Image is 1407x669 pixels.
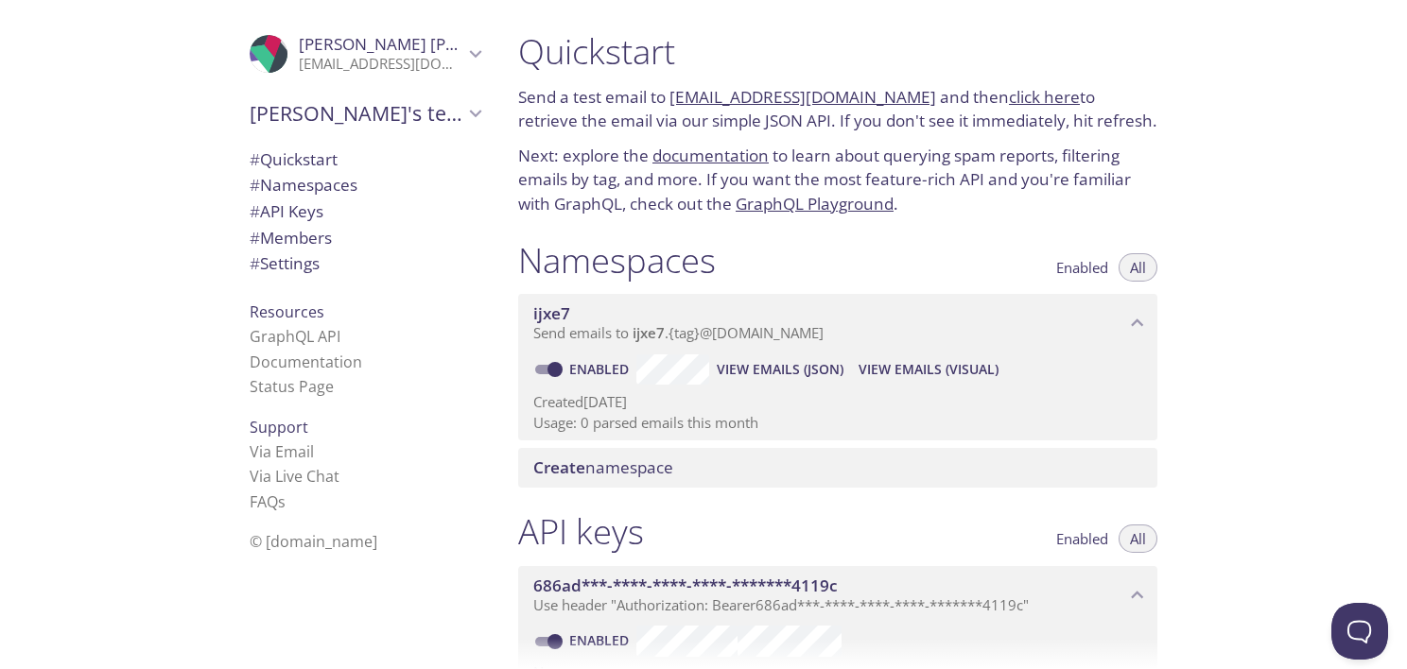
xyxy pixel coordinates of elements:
[1119,524,1157,553] button: All
[234,172,495,198] div: Namespaces
[250,301,324,322] span: Resources
[234,250,495,277] div: Team Settings
[234,23,495,85] div: Vijayasimha Tammineni
[851,354,1006,385] button: View Emails (Visual)
[250,200,323,222] span: API Keys
[533,456,585,478] span: Create
[859,358,999,381] span: View Emails (Visual)
[518,144,1157,216] p: Next: explore the to learn about querying spam reports, filtering emails by tag, and more. If you...
[250,252,320,274] span: Settings
[250,352,362,372] a: Documentation
[250,376,334,397] a: Status Page
[250,466,339,487] a: Via Live Chat
[234,146,495,173] div: Quickstart
[250,252,260,274] span: #
[250,227,332,249] span: Members
[533,302,570,324] span: ijxe7
[518,294,1157,352] div: ijxe7 namespace
[518,239,716,282] h1: Namespaces
[652,145,769,166] a: documentation
[518,510,644,553] h1: API keys
[633,323,665,342] span: ijxe7
[533,392,1142,412] p: Created [DATE]
[533,323,824,342] span: Send emails to . {tag} @[DOMAIN_NAME]
[234,198,495,225] div: API Keys
[250,100,463,127] span: [PERSON_NAME]'s team
[709,354,851,385] button: View Emails (JSON)
[250,174,357,196] span: Namespaces
[518,448,1157,488] div: Create namespace
[533,413,1142,433] p: Usage: 0 parsed emails this month
[518,85,1157,133] p: Send a test email to and then to retrieve the email via our simple JSON API. If you don't see it ...
[250,227,260,249] span: #
[1119,253,1157,282] button: All
[299,33,558,55] span: [PERSON_NAME] [PERSON_NAME]
[736,193,894,214] a: GraphQL Playground
[250,148,260,170] span: #
[278,491,286,512] span: s
[250,174,260,196] span: #
[533,456,673,478] span: namespace
[1045,524,1120,553] button: Enabled
[717,358,843,381] span: View Emails (JSON)
[250,531,377,552] span: © [DOMAIN_NAME]
[234,89,495,138] div: Vijayasimha's team
[566,360,636,378] a: Enabled
[250,148,338,170] span: Quickstart
[250,417,308,437] span: Support
[250,441,314,462] a: Via Email
[1009,86,1080,108] a: click here
[1045,253,1120,282] button: Enabled
[250,200,260,222] span: #
[518,30,1157,73] h1: Quickstart
[299,55,463,74] p: [EMAIL_ADDRESS][DOMAIN_NAME]
[234,225,495,251] div: Members
[1331,603,1388,660] iframe: Help Scout Beacon - Open
[669,86,936,108] a: [EMAIL_ADDRESS][DOMAIN_NAME]
[250,491,286,512] a: FAQ
[566,631,636,649] a: Enabled
[250,326,340,347] a: GraphQL API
